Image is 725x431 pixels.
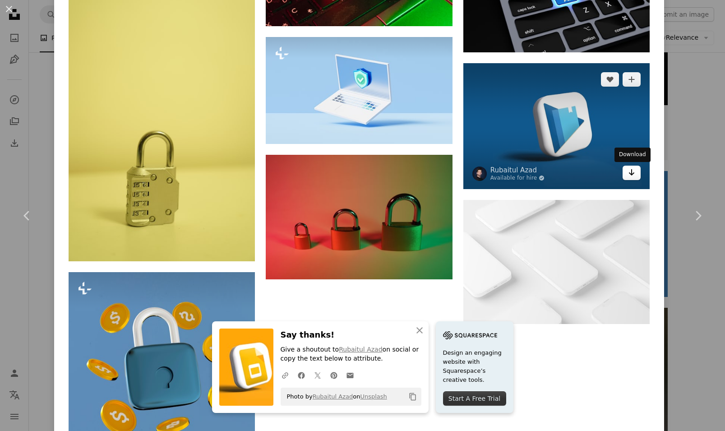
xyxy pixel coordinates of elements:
a: Rubaitul Azad [490,166,545,175]
button: Copy to clipboard [405,389,420,404]
button: Add to Collection [623,72,641,87]
button: Like [601,72,619,87]
img: two pink padlock on pink surface [266,155,452,279]
a: a padlock on a table with a yellow background [69,117,255,125]
p: Give a shoutout to on social or copy the text below to attribute. [281,345,421,363]
a: two pink padlock on pink surface [266,213,452,221]
img: Go to Rubaitul Azad's profile [472,167,487,181]
a: Download [623,166,641,180]
a: Share on Twitter [309,366,326,384]
span: Photo by on [282,389,387,404]
a: Share on Facebook [293,366,309,384]
img: a laptop with a shield on the screen [266,37,452,144]
a: Unsplash [360,393,387,400]
div: Start A Free Trial [443,391,506,406]
a: Rubaitul Azad [313,393,353,400]
a: Rubaitul Azad [339,346,382,353]
a: icon [463,122,650,130]
div: Download [614,148,651,162]
span: Design an engaging website with Squarespace’s creative tools. [443,348,506,385]
a: a laptop with a shield on the screen [266,86,452,94]
img: file-1705255347840-230a6ab5bca9image [443,329,497,342]
a: Share over email [342,366,358,384]
a: Design an engaging website with Squarespace’s creative tools.Start A Free Trial [436,321,513,413]
a: Share on Pinterest [326,366,342,384]
h3: Say thanks! [281,329,421,342]
img: icon [463,63,650,189]
img: text, background pattern [463,200,650,324]
a: a blue padlock surrounded by gold coins [69,361,255,369]
a: Available for hire [490,175,545,182]
a: text, background pattern [463,258,650,266]
a: Next [671,172,725,259]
